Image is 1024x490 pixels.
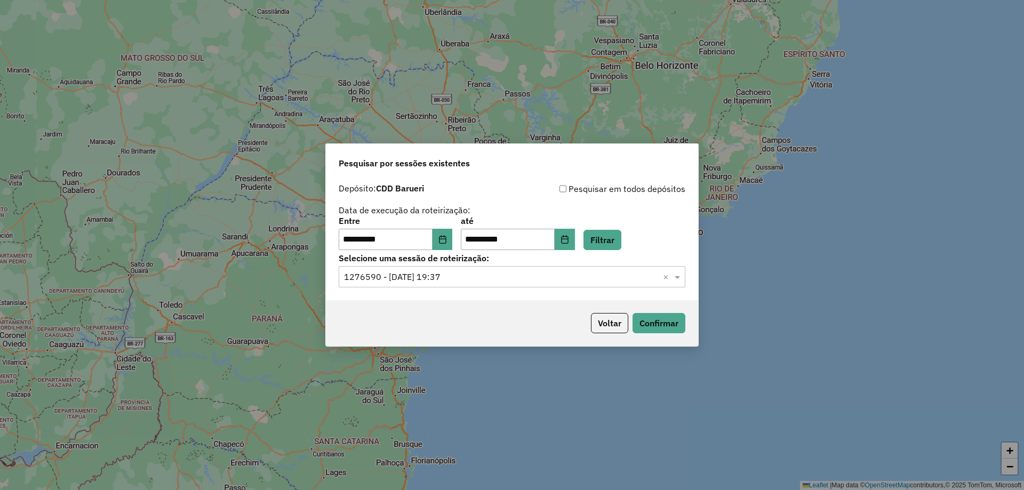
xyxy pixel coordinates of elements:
strong: CDD Barueri [376,183,424,194]
label: até [461,214,574,227]
label: Selecione uma sessão de roteirização: [339,252,685,264]
button: Confirmar [633,313,685,333]
button: Voltar [591,313,628,333]
span: Clear all [663,270,672,283]
button: Choose Date [555,229,575,250]
div: Pesquisar em todos depósitos [512,182,685,195]
label: Data de execução da roteirização: [339,204,470,216]
label: Depósito: [339,182,424,195]
span: Pesquisar por sessões existentes [339,157,470,170]
button: Filtrar [583,230,621,250]
label: Entre [339,214,452,227]
button: Choose Date [433,229,453,250]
